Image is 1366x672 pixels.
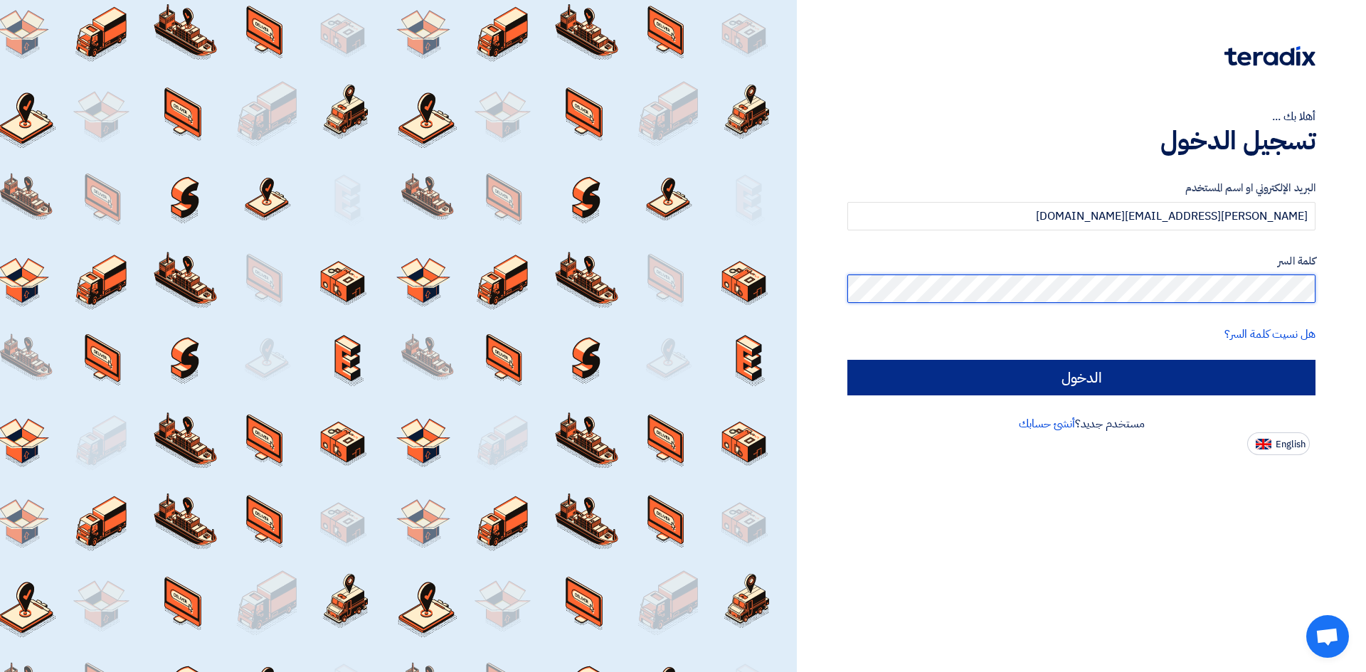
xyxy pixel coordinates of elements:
[1306,615,1349,658] a: Open chat
[847,415,1315,432] div: مستخدم جديد؟
[1256,439,1271,449] img: en-US.png
[1224,326,1315,343] a: هل نسيت كلمة السر؟
[847,360,1315,395] input: الدخول
[1247,432,1310,455] button: English
[1019,415,1075,432] a: أنشئ حسابك
[847,180,1315,196] label: البريد الإلكتروني او اسم المستخدم
[847,253,1315,270] label: كلمة السر
[1276,439,1306,449] span: English
[1224,46,1315,66] img: Teradix logo
[847,202,1315,230] input: أدخل بريد العمل الإلكتروني او اسم المستخدم الخاص بك ...
[847,108,1315,125] div: أهلا بك ...
[847,125,1315,156] h1: تسجيل الدخول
